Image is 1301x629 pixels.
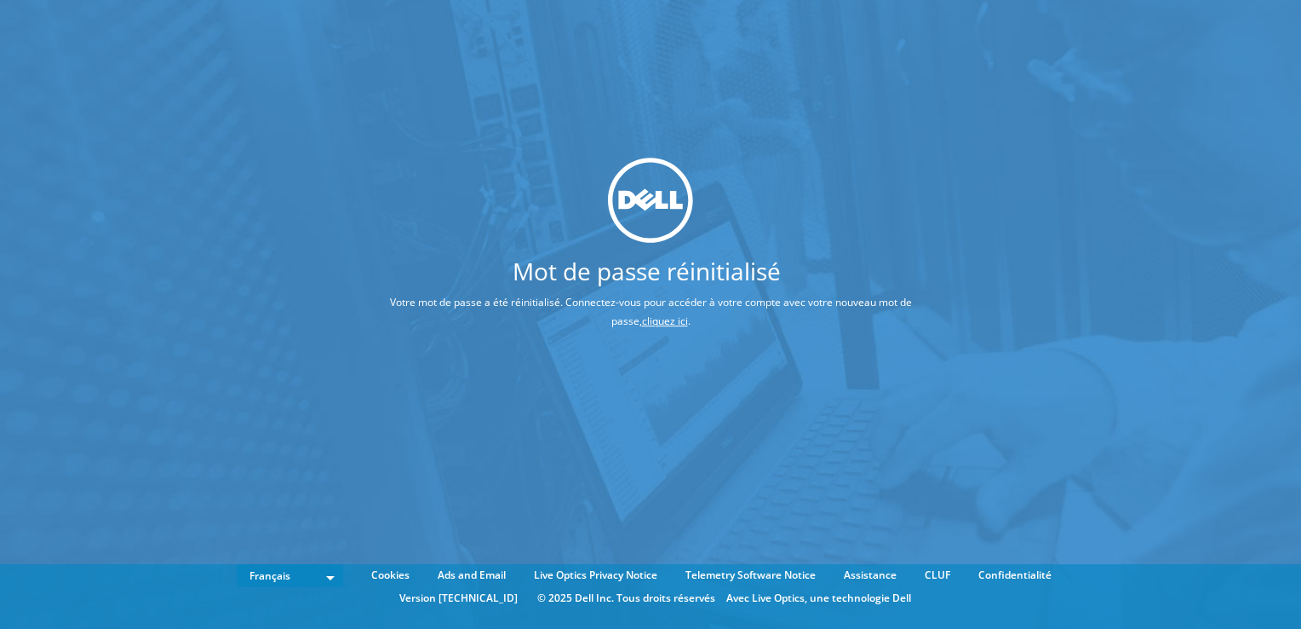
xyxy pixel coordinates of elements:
p: Votre mot de passe a été réinitialisé. Connectez-vous pour accéder à votre compte avec votre nouv... [325,293,976,331]
a: CLUF [912,566,963,585]
li: Avec Live Optics, une technologie Dell [726,589,911,608]
a: Ads and Email [425,566,519,585]
li: © 2025 Dell Inc. Tous droits réservés [529,589,724,608]
a: Cookies [358,566,422,585]
a: Live Optics Privacy Notice [521,566,670,585]
a: Assistance [831,566,909,585]
a: cliquez ici [642,314,688,328]
h1: Mot de passe réinitialisé [325,259,967,283]
a: Confidentialité [966,566,1064,585]
img: dell_svg_logo.svg [608,158,693,243]
li: Version [TECHNICAL_ID] [391,589,526,608]
a: Telemetry Software Notice [673,566,828,585]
